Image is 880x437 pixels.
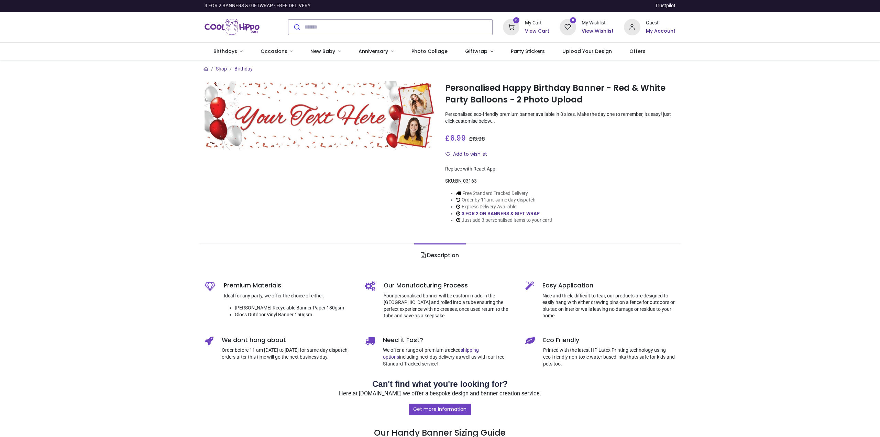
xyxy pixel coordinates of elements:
li: [PERSON_NAME] Recyclable Banner Paper 180gsm [235,305,355,312]
p: Personalised eco-friendly premium banner available in 8 sizes. Make the day one to remember, its ... [445,111,675,124]
a: Birthdays [205,43,252,61]
li: Just add 3 personalised items to your cart! [456,217,552,224]
p: Here at [DOMAIN_NAME] we offer a bespoke design and banner creation service. [205,390,675,398]
a: Trustpilot [655,2,675,9]
span: Anniversary [359,48,388,55]
h5: Easy Application [542,281,675,290]
span: £ [469,135,485,142]
span: Occasions [261,48,287,55]
sup: 0 [513,17,520,24]
span: 6.99 [450,133,466,143]
sup: 0 [570,17,576,24]
span: Upload Your Design [562,48,612,55]
a: View Wishlist [582,28,614,35]
span: BN-03163 [455,178,477,184]
span: Party Stickers [511,48,545,55]
a: View Cart [525,28,549,35]
li: Express Delivery Available [456,204,552,210]
p: Order before 11 am [DATE] to [DATE] for same-day dispatch, orders after this time will go the nex... [222,347,355,360]
div: 3 FOR 2 BANNERS & GIFTWRAP - FREE DELIVERY [205,2,310,9]
a: 3 FOR 2 ON BANNERS & GIFT WRAP [462,211,540,216]
span: Giftwrap [465,48,487,55]
h5: Eco Friendly [543,336,675,345]
p: Ideal for any party, we offer the choice of either: [224,293,355,299]
h5: We dont hang about [222,336,355,345]
div: My Wishlist [582,20,614,26]
li: Free Standard Tracked Delivery [456,190,552,197]
p: We offer a range of premium tracked including next day delivery as well as with our free Standard... [383,347,515,367]
a: 0 [560,24,576,29]
a: New Baby [302,43,350,61]
li: Gloss Outdoor Vinyl Banner 150gsm [235,312,355,318]
span: Birthdays [213,48,237,55]
span: Photo Collage [411,48,448,55]
a: My Account [646,28,675,35]
div: Replace with React App. [445,166,675,173]
button: Add to wishlistAdd to wishlist [445,149,493,160]
img: Cool Hippo [205,18,260,37]
li: Order by 11am, same day dispatch [456,197,552,204]
a: Anniversary [350,43,403,61]
span: Offers [629,48,646,55]
a: 0 [503,24,519,29]
button: Submit [288,20,305,35]
h5: Need it Fast? [383,336,515,345]
i: Add to wishlist [445,152,450,156]
div: SKU: [445,178,675,185]
div: My Cart [525,20,549,26]
a: Birthday [234,66,253,72]
a: Giftwrap [456,43,502,61]
a: Get more information [409,404,471,415]
a: Description [414,243,465,267]
div: Guest [646,20,675,26]
a: Logo of Cool Hippo [205,18,260,37]
p: Printed with the latest HP Latex Printing technology using eco-friendly non-toxic water based ink... [543,347,675,367]
span: New Baby [310,48,335,55]
img: Personalised Happy Birthday Banner - Red & White Party Balloons - 2 Photo Upload [205,81,435,150]
p: Nice and thick, difficult to tear, our products are designed to easily hang with either drawing p... [542,293,675,319]
a: Occasions [252,43,302,61]
h2: Can't find what you're looking for? [205,378,675,390]
a: Shop [216,66,227,72]
h1: Personalised Happy Birthday Banner - Red & White Party Balloons - 2 Photo Upload [445,82,675,106]
span: £ [445,133,466,143]
span: 13.98 [472,135,485,142]
h5: Premium Materials [224,281,355,290]
h5: Our Manufacturing Process [384,281,515,290]
p: Your personalised banner will be custom made in the [GEOGRAPHIC_DATA] and rolled into a tube ensu... [384,293,515,319]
